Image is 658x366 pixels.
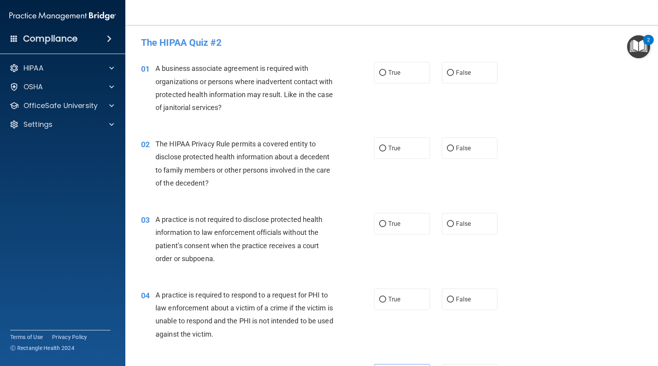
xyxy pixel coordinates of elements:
[141,291,150,300] span: 04
[10,344,74,352] span: Ⓒ Rectangle Health 2024
[9,82,114,92] a: OSHA
[456,220,471,227] span: False
[456,144,471,152] span: False
[155,140,331,187] span: The HIPAA Privacy Rule permits a covered entity to disclose protected health information about a ...
[141,38,642,48] h4: The HIPAA Quiz #2
[388,220,400,227] span: True
[155,291,333,338] span: A practice is required to respond to a request for PHI to law enforcement about a victim of a cri...
[379,70,386,76] input: True
[456,296,471,303] span: False
[23,82,43,92] p: OSHA
[155,215,323,263] span: A practice is not required to disclose protected health information to law enforcement officials ...
[23,101,98,110] p: OfficeSafe University
[23,120,52,129] p: Settings
[447,70,454,76] input: False
[9,8,116,24] img: PMB logo
[10,333,43,341] a: Terms of Use
[141,215,150,225] span: 03
[379,221,386,227] input: True
[9,120,114,129] a: Settings
[9,101,114,110] a: OfficeSafe University
[379,146,386,151] input: True
[9,63,114,73] a: HIPAA
[456,69,471,76] span: False
[23,63,43,73] p: HIPAA
[23,33,78,44] h4: Compliance
[388,144,400,152] span: True
[627,35,650,58] button: Open Resource Center, 2 new notifications
[447,297,454,303] input: False
[141,64,150,74] span: 01
[379,297,386,303] input: True
[52,333,87,341] a: Privacy Policy
[155,64,333,112] span: A business associate agreement is required with organizations or persons where inadvertent contac...
[447,221,454,227] input: False
[388,296,400,303] span: True
[141,140,150,149] span: 02
[447,146,454,151] input: False
[388,69,400,76] span: True
[647,40,650,50] div: 2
